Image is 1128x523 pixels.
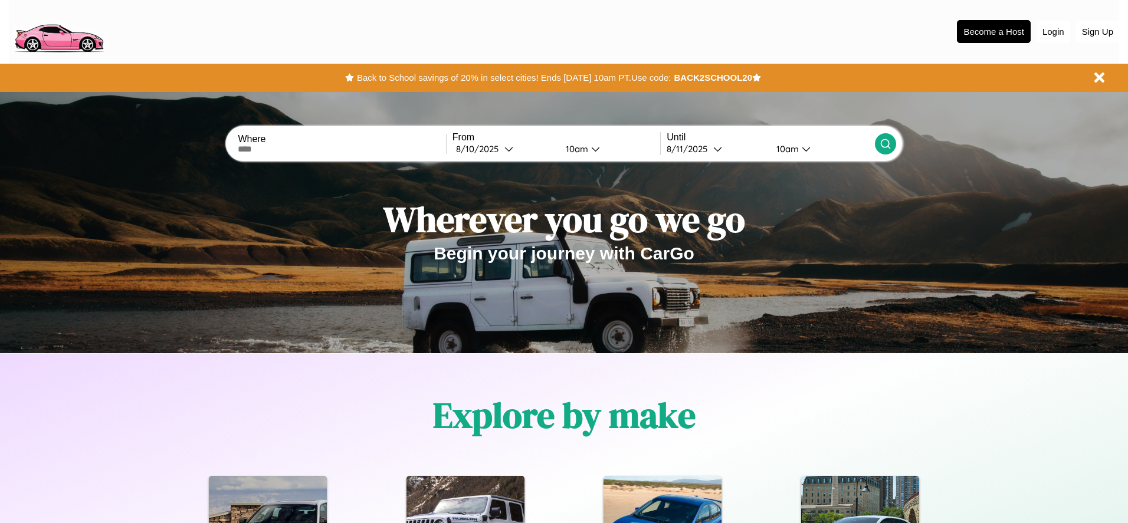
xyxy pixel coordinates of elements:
div: 10am [560,143,591,154]
b: BACK2SCHOOL20 [674,73,752,83]
img: logo [9,6,109,55]
button: Become a Host [957,20,1031,43]
div: 8 / 11 / 2025 [667,143,713,154]
button: Back to School savings of 20% in select cities! Ends [DATE] 10am PT.Use code: [354,70,674,86]
label: From [452,132,660,143]
button: 8/10/2025 [452,143,556,155]
div: 8 / 10 / 2025 [456,143,504,154]
button: Login [1037,21,1070,42]
button: Sign Up [1076,21,1119,42]
button: 10am [767,143,874,155]
label: Where [238,134,445,144]
label: Until [667,132,874,143]
button: 10am [556,143,660,155]
div: 10am [770,143,802,154]
h1: Explore by make [433,391,696,439]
